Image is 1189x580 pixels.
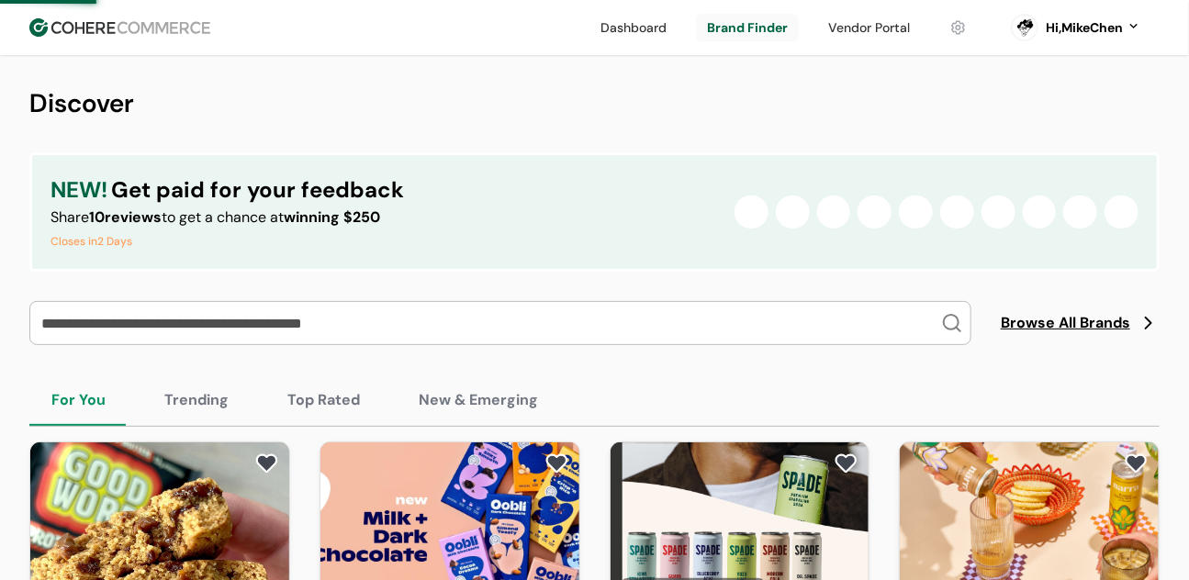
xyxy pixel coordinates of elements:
img: Cohere Logo [29,18,210,37]
span: winning $250 [284,207,380,227]
div: Closes in 2 Days [50,232,404,251]
button: For You [29,374,128,426]
span: Discover [29,86,134,120]
span: Share [50,207,89,227]
span: Get paid for your feedback [111,173,404,206]
button: add to favorite [831,450,861,477]
span: to get a chance at [162,207,284,227]
span: NEW! [50,173,107,206]
button: add to favorite [1121,450,1151,477]
button: Trending [142,374,251,426]
svg: 0 percent [1011,14,1038,41]
button: Hi,MikeChen [1046,18,1141,38]
button: add to favorite [542,450,572,477]
span: Browse All Brands [1001,312,1130,334]
div: Hi, MikeChen [1046,18,1123,38]
button: New & Emerging [397,374,560,426]
a: Browse All Brands [1001,312,1160,334]
button: add to favorite [252,450,282,477]
span: 10 reviews [89,207,162,227]
button: Top Rated [265,374,382,426]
